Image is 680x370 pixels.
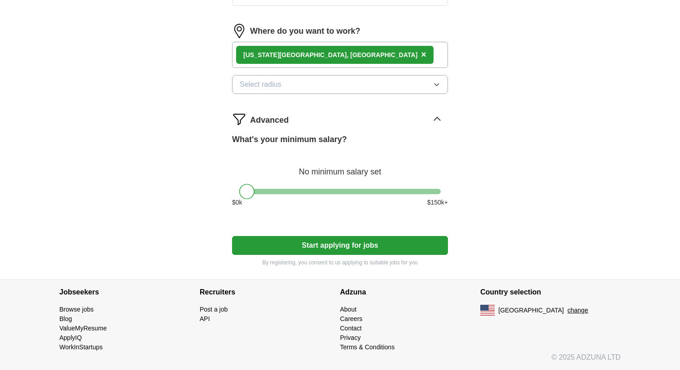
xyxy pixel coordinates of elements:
[427,198,448,207] span: $ 150 k+
[232,24,246,38] img: location.png
[243,51,417,58] strong: [US_STATE][GEOGRAPHIC_DATA], [GEOGRAPHIC_DATA]
[340,334,361,341] a: Privacy
[340,343,394,351] a: Terms & Conditions
[232,112,246,126] img: filter
[232,236,448,255] button: Start applying for jobs
[232,75,448,94] button: Select radius
[52,352,628,370] div: © 2025 ADZUNA LTD
[250,114,289,126] span: Advanced
[59,315,72,322] a: Blog
[232,259,448,267] p: By registering, you consent to us applying to suitable jobs for you
[480,305,495,316] img: US flag
[232,156,448,178] div: No minimum salary set
[421,49,426,59] span: ×
[200,315,210,322] a: API
[59,343,103,351] a: WorkInStartups
[250,25,360,37] label: Where do you want to work?
[498,306,564,315] span: [GEOGRAPHIC_DATA]
[200,306,228,313] a: Post a job
[568,306,588,315] button: change
[59,334,82,341] a: ApplyIQ
[240,79,282,90] span: Select radius
[340,315,362,322] a: Careers
[480,280,621,305] h4: Country selection
[232,198,242,207] span: $ 0 k
[232,134,347,146] label: What's your minimum salary?
[59,325,107,332] a: ValueMyResume
[421,48,426,62] button: ×
[340,306,357,313] a: About
[340,325,362,332] a: Contact
[59,306,94,313] a: Browse jobs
